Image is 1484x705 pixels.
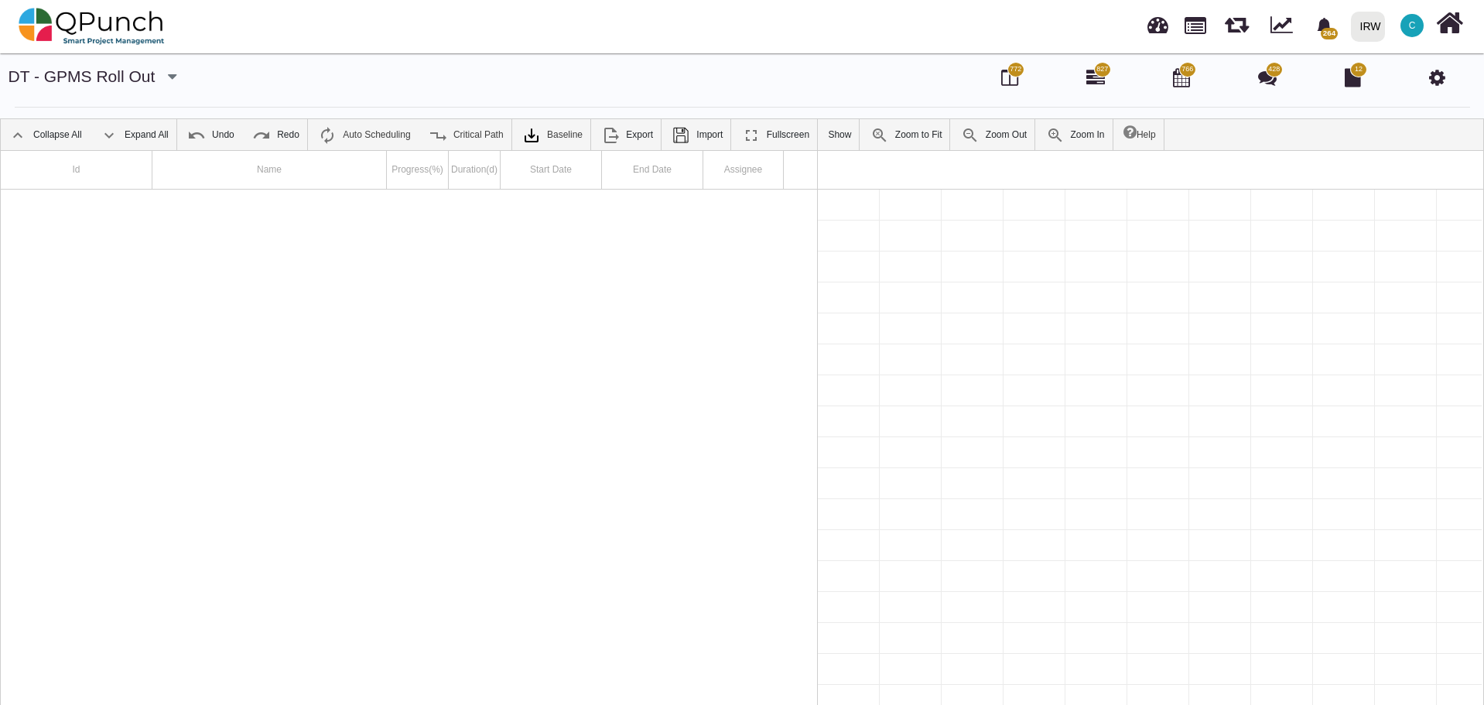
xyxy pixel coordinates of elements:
[1263,1,1307,52] div: Dynamic Report
[734,119,817,150] a: Fullscreen
[1181,64,1193,75] span: 766
[1116,119,1164,150] a: Help
[1391,1,1433,50] a: C
[703,151,784,189] div: Assignee
[1038,119,1113,150] a: Zoom In
[593,119,661,150] a: Export
[1147,9,1168,33] span: Dashboard
[953,119,1034,150] a: Zoom Out
[318,126,337,145] img: ic_auto_scheduling_24.ade0d5b.png
[1360,13,1381,40] div: IRW
[522,126,541,145] img: klXqkY5+JZAPre7YVMJ69SE9vgHW7RkaA9STpDBCRd8F60lk8AdY5g6cgTfGkm3cV0d3FrcCHw7UyPBLKa18SAFZQOCAmAAAA...
[1345,68,1361,87] i: Document Library
[664,119,730,150] a: Import
[9,67,156,85] a: DT - GPMS Roll out
[870,126,889,145] img: ic_zoom_to_fit_24.130db0b.png
[1344,1,1391,52] a: IRW
[387,151,449,189] div: Progress(%)
[1,151,152,189] div: Id
[421,119,511,150] a: Critical Path
[1225,8,1249,33] span: Releases
[1173,68,1190,87] i: Calendar
[501,151,602,189] div: Start Date
[1321,28,1337,39] span: 264
[92,119,176,150] a: Expand All
[1010,64,1021,75] span: 772
[1185,10,1206,34] span: Projects
[961,126,980,145] img: ic_zoom_out.687aa02.png
[1436,9,1463,38] i: Home
[152,151,387,189] div: Name
[180,119,242,150] a: Undo
[820,119,859,150] a: Show
[742,126,761,145] img: ic_fullscreen_24.81ea589.png
[310,119,418,150] a: Auto Scheduling
[1311,12,1338,39] div: Notification
[252,126,271,145] img: ic_redo_24.f94b082.png
[1307,1,1345,50] a: bell fill264
[244,119,307,150] a: Redo
[1355,64,1363,75] span: 12
[1001,68,1018,87] i: Board
[863,119,950,150] a: Zoom to Fit
[1096,64,1108,75] span: 827
[429,126,447,145] img: ic_critical_path_24.b7f2986.png
[1,119,90,150] a: Collapse All
[100,126,118,145] img: ic_expand_all_24.71e1805.png
[19,3,165,50] img: qpunch-sp.fa6292f.png
[1258,68,1277,87] i: Punch Discussion
[602,151,703,189] div: End Date
[1268,64,1280,75] span: 428
[1086,74,1105,87] a: 827
[449,151,501,189] div: Duration(d)
[1316,18,1332,34] svg: bell fill
[187,126,206,145] img: ic_undo_24.4502e76.png
[1046,126,1065,145] img: ic_zoom_in.48fceee.png
[1409,21,1416,30] span: C
[515,119,590,150] a: Baseline
[601,126,620,145] img: ic_export_24.4e1404f.png
[1086,68,1105,87] i: Gantt
[9,126,27,145] img: ic_collapse_all_24.42ac041.png
[672,126,690,145] img: save.4d96896.png
[1400,14,1424,37] span: Clairebt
